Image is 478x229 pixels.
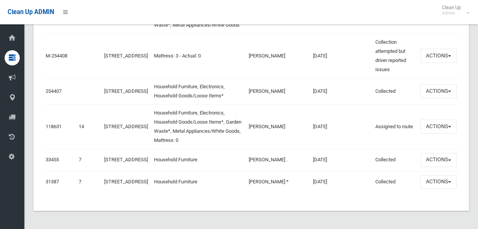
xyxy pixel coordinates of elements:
[75,149,101,171] td: 7
[310,104,344,149] td: [DATE]
[246,149,310,171] td: [PERSON_NAME] .
[46,179,59,184] a: 31387
[420,153,457,167] button: Actions
[372,78,417,104] td: Collected
[151,171,246,192] td: Household Furniture
[151,104,246,149] td: Household Furniture, Electronics, Household Goods/Loose Items*, Garden Waste*, Metal Appliances/W...
[372,33,417,78] td: Collection attempted but driver reported issues
[8,8,54,16] span: Clean Up ADMIN
[246,104,310,149] td: [PERSON_NAME]
[246,171,310,192] td: [PERSON_NAME] *
[310,33,344,78] td: [DATE]
[310,149,344,171] td: [DATE]
[46,124,62,129] a: 118631
[372,104,417,149] td: Assigned to route
[104,53,148,59] a: [STREET_ADDRESS]
[104,179,148,184] a: [STREET_ADDRESS]
[372,149,417,171] td: Collected
[372,171,417,192] td: Collected
[442,10,461,16] small: Admin
[46,53,67,59] a: M-254408
[104,157,148,162] a: [STREET_ADDRESS]
[151,149,246,171] td: Household Furniture
[420,84,457,98] button: Actions
[246,33,310,78] td: [PERSON_NAME]
[420,175,457,189] button: Actions
[420,119,457,134] button: Actions
[75,104,101,149] td: 14
[151,78,246,104] td: Household Furniture, Electronics, Household Goods/Loose Items*
[46,88,62,94] a: 254407
[310,171,344,192] td: [DATE]
[104,88,148,94] a: [STREET_ADDRESS]
[310,78,344,104] td: [DATE]
[151,33,246,78] td: Mattress: 3 - Actual: 0
[104,124,148,129] a: [STREET_ADDRESS]
[246,78,310,104] td: [PERSON_NAME]
[438,5,468,16] span: Clean Up
[420,49,457,63] button: Actions
[75,171,101,192] td: 7
[46,157,59,162] a: 33455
